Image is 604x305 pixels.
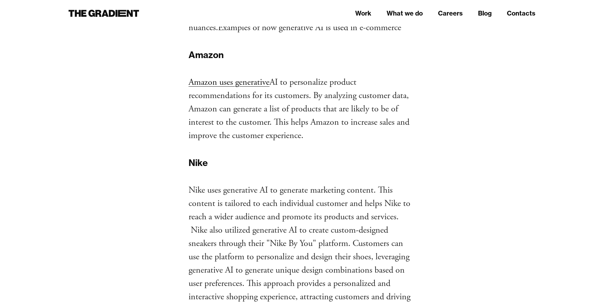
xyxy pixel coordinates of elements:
[189,76,416,142] p: ‍ AI to personalize product recommendations for its customers. By analyzing customer data, Amazon...
[438,9,463,18] a: Careers
[189,156,416,169] h4: ‍
[387,9,423,18] a: What we do
[189,48,416,62] h4: ‍
[507,9,535,18] a: Contacts
[189,76,269,88] a: Amazon uses generative
[478,9,492,18] a: Blog
[355,9,371,18] a: Work
[189,157,208,168] strong: Nike
[189,49,224,60] strong: Amazon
